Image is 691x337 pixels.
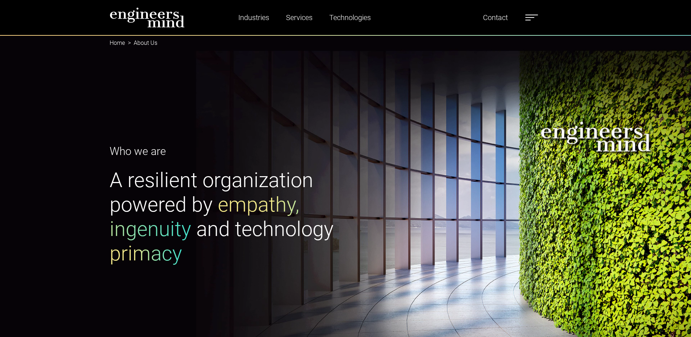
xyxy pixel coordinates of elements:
[110,35,582,51] nav: breadcrumb
[110,193,299,241] span: empathy, ingenuity
[110,168,341,266] h1: A resilient organization powered by and technology
[235,9,272,26] a: Industries
[125,39,157,47] li: About Us
[110,241,182,266] span: primacy
[283,9,315,26] a: Services
[110,7,185,28] img: logo
[326,9,374,26] a: Technologies
[110,39,125,46] a: Home
[110,143,341,159] p: Who we are
[480,9,511,26] a: Contact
